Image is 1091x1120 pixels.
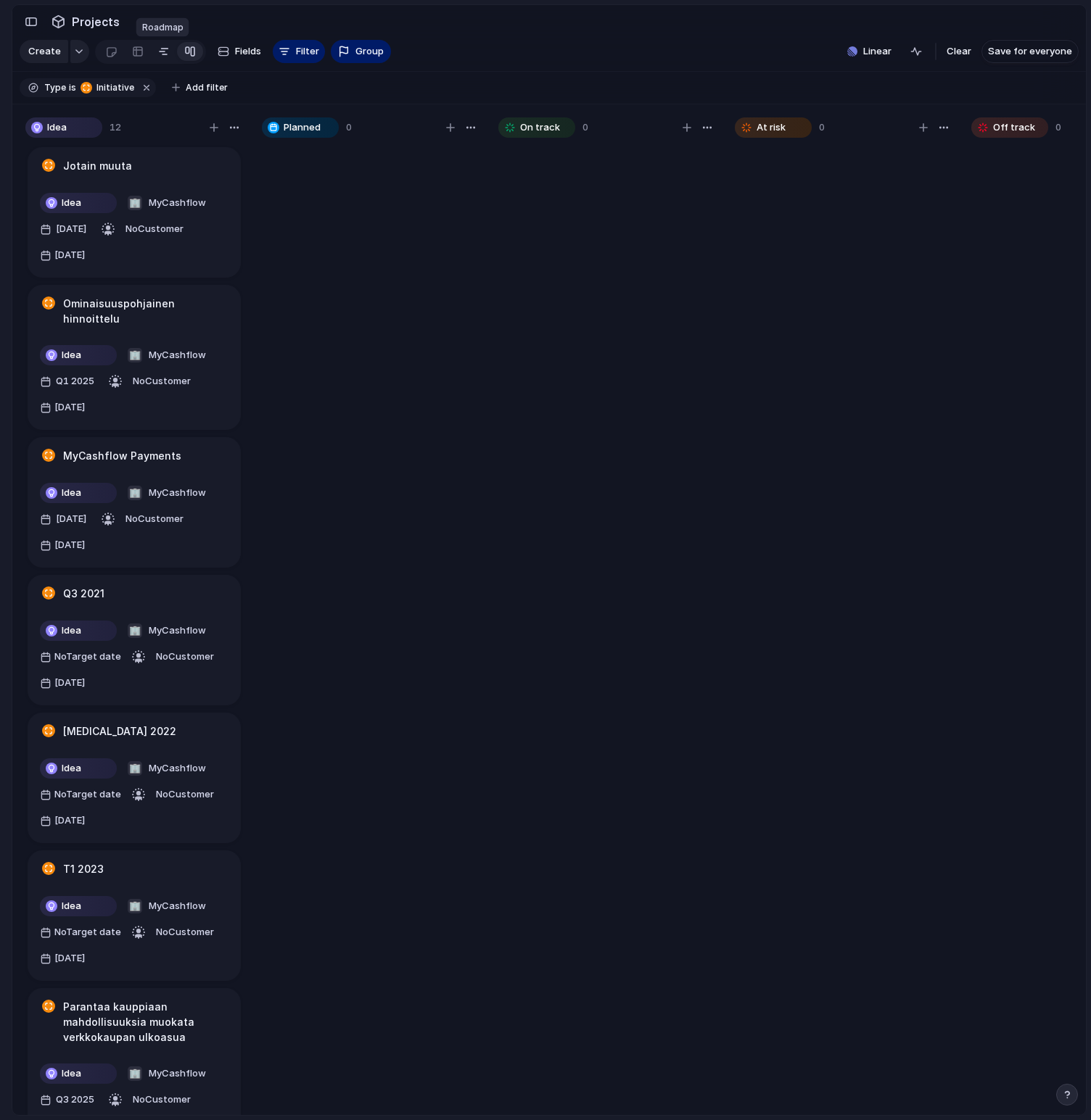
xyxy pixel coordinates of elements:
span: MyCashflow [149,196,206,210]
button: Fields [212,40,267,63]
h1: MyCashflow Payments [63,448,181,464]
button: Idea [36,619,120,642]
button: [DATE] [36,534,88,557]
button: Add filter [163,78,236,98]
div: 🏢 [128,761,142,776]
span: MyCashflow [149,1066,206,1081]
span: Q1 2025 [52,373,98,390]
span: Idea [62,1066,81,1081]
button: NoTarget date [36,645,125,668]
span: Idea [62,623,81,638]
button: Idea [36,191,120,215]
button: 🏢MyCashflow [123,895,210,918]
div: [MEDICAL_DATA] 2022Idea🏢MyCashflowNoTarget dateNoCustomer[DATE] [28,713,241,843]
div: Jotain muutaIdea🏢MyCashflow[DATE]NoCustomer[DATE] [28,147,241,278]
button: Idea [36,895,120,918]
span: No Customer [133,1093,191,1105]
h1: Jotain muuta [63,158,132,174]
span: MyCashflow [149,486,206,500]
span: MyCashflow [149,348,206,362]
span: Type [44,81,66,94]
button: initiative [78,80,137,96]
span: [DATE] [54,538,85,552]
div: Q3 2021Idea🏢MyCashflowNoTarget dateNoCustomer[DATE] [28,575,241,705]
h1: Parantaa kauppiaan mahdollisuuksia muokata verkkokaupan ulkoasua [63,999,229,1045]
span: Group [355,44,384,59]
span: Clear [947,44,971,59]
span: [DATE] [54,951,85,966]
div: Roadmap [136,18,189,37]
button: Idea [36,757,120,780]
span: [DATE] [52,510,91,528]
span: Filter [296,44,319,59]
div: 🏢 [128,486,142,500]
span: 0 [819,120,825,135]
span: Add filter [186,81,228,94]
span: Create [28,44,61,59]
span: No Customer [156,650,214,662]
button: NoCustomer [129,370,194,393]
span: MyCashflow [149,761,206,776]
div: 🏢 [128,623,142,638]
button: NoCustomer [129,1088,194,1111]
span: 12 [110,120,121,135]
button: [DATE] [36,671,88,694]
span: Idea [62,899,81,913]
span: No Customer [156,926,214,937]
span: No Customer [133,375,191,386]
span: [DATE] [54,248,85,262]
span: At risk [757,120,786,135]
button: [DATE] [36,947,88,970]
span: Projects [69,9,123,35]
span: Off track [993,120,1035,135]
span: [DATE] [54,813,85,828]
button: Filter [273,40,325,63]
span: On track [520,120,560,135]
span: Idea [47,120,67,135]
span: Planned [284,120,321,135]
div: 🏢 [128,899,142,913]
button: [DATE] [36,507,94,531]
button: NoCustomer [152,645,218,668]
span: No Target date [54,787,121,802]
button: Linear [841,41,897,62]
div: MyCashflow PaymentsIdea🏢MyCashflow[DATE]NoCustomer[DATE] [28,437,241,568]
button: 🏢MyCashflow [123,757,210,780]
button: Save for everyone [981,40,1079,63]
button: NoCustomer [122,217,187,241]
button: [DATE] [36,396,88,419]
button: 🏢MyCashflow [123,191,210,215]
button: Idea [36,481,120,505]
span: No Customer [125,513,184,524]
span: initiative [92,81,134,94]
span: Save for everyone [988,44,1072,59]
button: 🏢MyCashflow [123,344,210,367]
button: NoTarget date [36,783,125,806]
span: [DATE] [52,220,91,238]
button: Q1 2025 [36,370,102,393]
button: Group [331,40,391,63]
button: NoCustomer [152,921,218,944]
span: MyCashflow [149,899,206,913]
button: 🏢MyCashflow [123,481,210,505]
span: Linear [863,44,892,59]
span: Q3 2025 [52,1091,98,1108]
div: 🏢 [128,348,142,362]
span: Idea [62,196,81,210]
button: 🏢MyCashflow [123,1062,210,1085]
span: Fields [235,44,261,59]
span: Idea [62,348,81,362]
span: is [69,81,76,94]
button: [DATE] [36,809,88,832]
button: [DATE] [36,244,88,267]
span: No Target date [54,650,121,664]
span: Idea [62,761,81,776]
button: NoTarget date [36,921,125,944]
span: [DATE] [54,400,85,415]
button: NoCustomer [122,507,187,531]
button: Idea [36,1062,120,1085]
h1: Ominaisuuspohjainen hinnoittelu [63,296,229,326]
h1: T1 2023 [63,861,104,877]
div: 🏢 [128,196,142,210]
span: 0 [346,120,352,135]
